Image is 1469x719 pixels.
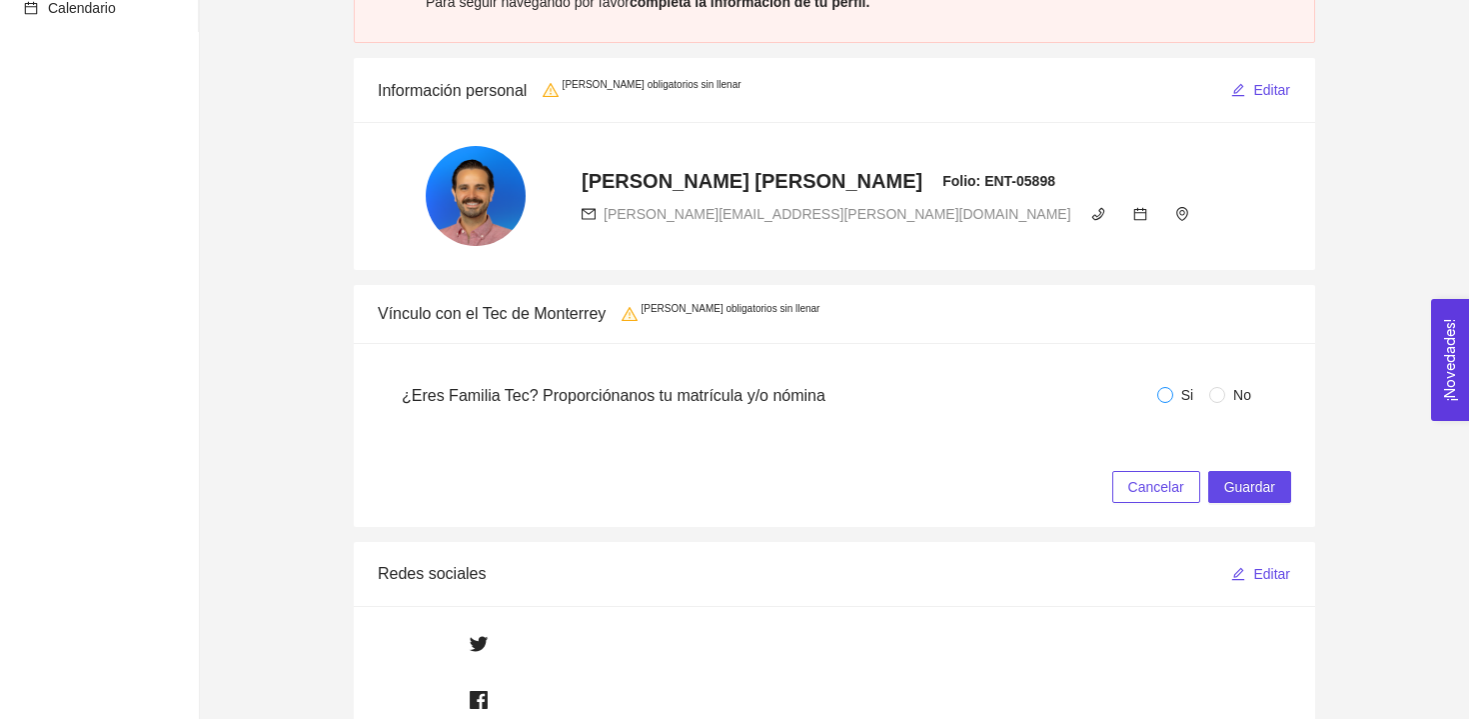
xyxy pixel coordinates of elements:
button: Cancelar [1112,471,1200,503]
span: calendar [24,1,38,15]
span: phone [1091,207,1105,221]
span: warning [543,82,559,98]
img: 1756941963786-2AAB7FB8-7E5A-4580-9AA7-E9FDF0EFBE61.png [426,146,526,246]
span: Guardar [1224,476,1275,498]
span: No [1225,384,1259,406]
span: facebook [469,690,489,710]
span: mail [582,207,596,221]
span: Editar [1253,563,1290,585]
span: [PERSON_NAME][EMAIL_ADDRESS][PERSON_NAME][DOMAIN_NAME] [604,206,1071,222]
p: [PERSON_NAME] obligatorios sin llenar [641,301,819,317]
span: twitter [469,634,489,654]
div: Vínculo con el Tec de Monterrey [378,301,606,326]
button: Guardar [1208,471,1291,503]
strong: Folio: ENT-05898 [942,173,1055,189]
div: ¿Eres Familia Tec? Proporciónanos tu matrícula y/o nómina [402,367,1157,424]
div: Redes sociales [378,545,1230,602]
h4: [PERSON_NAME] [PERSON_NAME] [582,167,922,195]
div: Información personal [378,78,527,103]
p: [PERSON_NAME] obligatorios sin llenar [563,77,741,93]
span: environment [1175,207,1189,221]
span: edit [1231,83,1245,99]
span: calendar [1133,207,1147,221]
span: Si [1173,384,1201,406]
button: editEditar [1230,558,1291,590]
span: Cancelar [1128,476,1184,498]
span: warning [622,306,638,322]
span: edit [1231,567,1245,583]
span: Editar [1253,79,1290,101]
button: editEditar [1230,74,1291,106]
button: Open Feedback Widget [1431,299,1469,421]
